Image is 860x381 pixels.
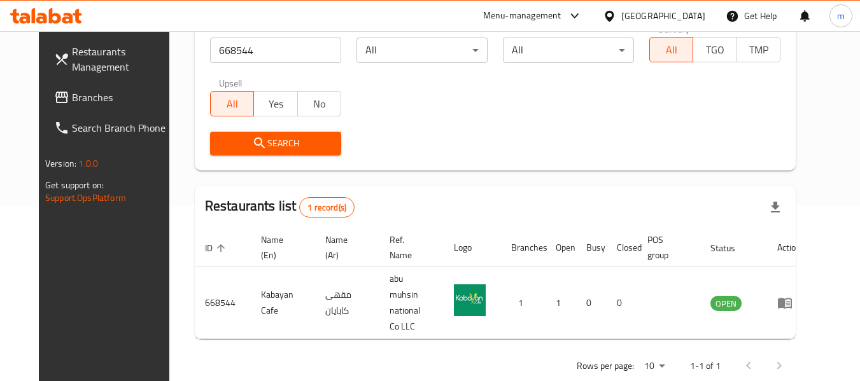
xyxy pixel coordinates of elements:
[44,82,183,113] a: Branches
[72,120,173,135] span: Search Branch Phone
[315,267,379,339] td: مقهى كابايان
[44,113,183,143] a: Search Branch Phone
[760,192,791,223] div: Export file
[546,228,576,267] th: Open
[379,267,444,339] td: abu muhsin national Co LLC
[251,267,315,339] td: Kabayan Cafe
[655,41,688,59] span: All
[658,24,690,33] label: Delivery
[607,228,637,267] th: Closed
[546,267,576,339] td: 1
[72,90,173,105] span: Branches
[737,37,780,62] button: TMP
[649,37,693,62] button: All
[693,37,737,62] button: TGO
[303,95,336,113] span: No
[78,155,98,172] span: 1.0.0
[219,78,243,87] label: Upsell
[690,358,721,374] p: 1-1 of 1
[325,232,364,263] span: Name (Ar)
[299,197,355,218] div: Total records count
[44,36,183,82] a: Restaurants Management
[210,38,341,63] input: Search for restaurant name or ID..
[576,267,607,339] td: 0
[710,296,742,311] span: OPEN
[259,95,292,113] span: Yes
[483,8,561,24] div: Menu-management
[501,267,546,339] td: 1
[216,95,249,113] span: All
[261,232,300,263] span: Name (En)
[767,228,811,267] th: Action
[72,44,173,74] span: Restaurants Management
[390,232,428,263] span: Ref. Name
[45,177,104,193] span: Get support on:
[742,41,775,59] span: TMP
[607,267,637,339] td: 0
[45,155,76,172] span: Version:
[297,91,341,116] button: No
[45,190,126,206] a: Support.OpsPlatform
[220,135,331,151] span: Search
[621,9,705,23] div: [GEOGRAPHIC_DATA]
[195,267,251,339] td: 668544
[503,38,634,63] div: All
[710,240,752,256] span: Status
[205,197,355,218] h2: Restaurants list
[454,284,486,316] img: Kabayan Cafe
[576,228,607,267] th: Busy
[444,228,501,267] th: Logo
[205,240,229,256] span: ID
[210,91,254,116] button: All
[837,9,845,23] span: m
[647,232,685,263] span: POS group
[501,228,546,267] th: Branches
[356,38,488,63] div: All
[639,357,670,376] div: Rows per page:
[195,228,811,339] table: enhanced table
[300,202,354,214] span: 1 record(s)
[698,41,731,59] span: TGO
[253,91,297,116] button: Yes
[577,358,634,374] p: Rows per page:
[777,295,801,310] div: Menu
[210,132,341,155] button: Search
